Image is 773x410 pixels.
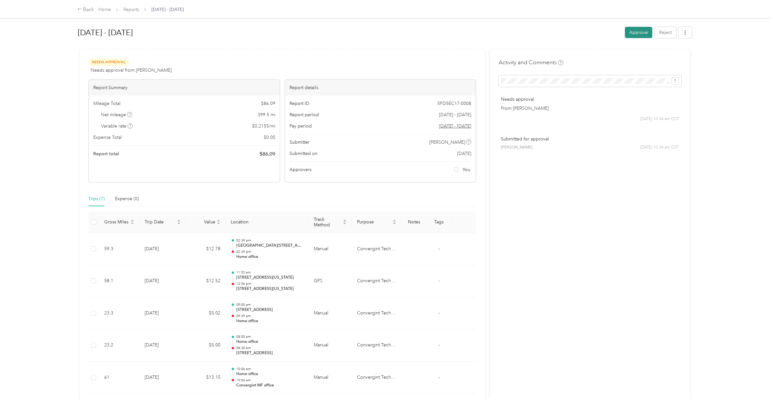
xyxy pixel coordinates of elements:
th: Gross Miles [99,211,139,233]
td: Convergint Technologies [352,233,402,265]
button: Approve [625,27,652,38]
span: Variable rate [101,123,133,129]
td: GPS [309,265,352,297]
td: $12.52 [186,265,226,297]
div: Report details [285,80,476,96]
span: Mileage Total [93,100,120,107]
td: $5.02 [186,297,226,330]
span: Needs approval from [PERSON_NAME] [91,67,172,74]
td: Convergint Technologies [352,265,402,297]
span: [PERSON_NAME] [501,145,533,150]
p: [STREET_ADDRESS] [236,350,304,356]
div: Back [77,6,94,14]
td: 23.2 [99,329,139,362]
a: Reports [123,7,139,12]
span: Net mileage [101,111,132,118]
th: Trip Date [139,211,186,233]
p: 11:52 am [236,270,304,275]
button: Reject [655,27,676,38]
p: 10:06 am [236,378,304,383]
span: caret-down [217,221,220,225]
p: Home office [236,371,304,377]
span: [DATE] 10:04 am CDT [640,116,679,122]
h4: Activity and Comments [499,58,563,67]
span: Value [191,219,215,225]
span: $ 86.09 [261,100,275,107]
div: Report Summary [89,80,280,96]
span: 5FD5EC17-0008 [437,100,471,107]
span: caret-up [177,219,181,222]
span: Report ID [290,100,310,107]
th: Track Method [309,211,352,233]
td: $5.00 [186,329,226,362]
p: From [PERSON_NAME] [501,105,679,112]
span: Track Method [314,217,341,228]
a: Home [98,7,111,12]
td: 58.1 [99,265,139,297]
td: [DATE] [139,297,186,330]
th: Purpose [352,211,402,233]
th: Notes [402,211,426,233]
span: [PERSON_NAME] [429,139,465,146]
span: caret-up [343,219,347,222]
p: Home office [236,254,304,260]
td: [DATE] [139,265,186,297]
span: Submitter [290,139,310,146]
iframe: Everlance-gr Chat Button Frame [737,374,773,410]
span: - [438,374,440,380]
td: [DATE] [139,233,186,265]
span: caret-down [177,221,181,225]
div: Trips (7) [88,195,105,202]
p: 10:06 am [236,367,304,371]
span: - [438,246,440,251]
span: $ 0.00 [264,134,275,141]
span: Trip Date [145,219,176,225]
span: Gross Miles [104,219,129,225]
td: $12.78 [186,233,226,265]
p: 08:00 am [236,334,304,339]
span: [DATE] - [DATE] [151,6,184,13]
p: Home office [236,339,304,345]
p: 02:39 pm [236,250,304,254]
th: Location [226,211,309,233]
span: $ 86.09 [259,150,275,158]
td: 59.3 [99,233,139,265]
td: Manual [309,329,352,362]
td: [DATE] [139,329,186,362]
span: [DATE] - [DATE] [439,111,471,118]
td: Manual [309,362,352,394]
th: Tags [426,211,451,233]
span: caret-down [392,221,396,225]
span: Pay period [290,123,312,129]
span: Report total [93,150,119,157]
th: Value [186,211,226,233]
span: [DATE] 10:04 am CDT [640,145,679,150]
p: Convergint MF office [236,383,304,388]
td: 61 [99,362,139,394]
p: Home office [236,318,304,324]
span: Submitted on [290,150,318,157]
span: Purpose [357,219,391,225]
td: Convergint Technologies [352,329,402,362]
span: - [438,278,440,283]
span: caret-down [130,221,134,225]
p: 02:39 pm [236,238,304,243]
h1: Sep 1 - 30, 2025 [78,25,621,40]
p: Submitted for approval [501,136,679,142]
p: 09:39 am [236,314,304,318]
span: Approvers [290,166,311,173]
p: 09:00 am [236,302,304,307]
td: Manual [309,297,352,330]
div: Expense (0) [115,195,139,202]
span: caret-up [130,219,134,222]
td: 23.3 [99,297,139,330]
p: 12:56 pm [236,282,304,286]
p: [STREET_ADDRESS] [236,307,304,313]
span: 399.5 mi [258,111,275,118]
span: - [438,310,440,316]
span: - [438,342,440,348]
td: [DATE] [139,362,186,394]
span: caret-up [392,219,396,222]
span: Report period [290,111,319,118]
td: Convergint Technologies [352,297,402,330]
